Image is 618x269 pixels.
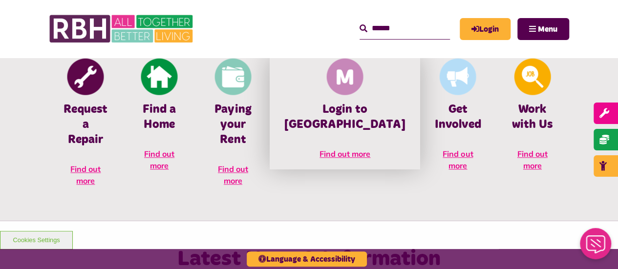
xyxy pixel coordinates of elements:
span: Find out more [517,149,548,170]
a: Looking For A Job Work with Us Find out more [495,57,569,181]
button: Language & Accessibility [247,251,367,267]
iframe: Netcall Web Assistant for live chat [574,225,618,269]
img: Find A Home [141,59,178,95]
span: Find out more [70,164,101,186]
a: Pay Rent Paying your Rent Find out more [196,57,270,196]
h4: Find a Home [137,102,182,132]
h4: Login to [GEOGRAPHIC_DATA] [284,102,405,132]
span: Find out more [443,149,473,170]
h4: Get Involved [435,102,481,132]
span: Find out more [320,149,370,159]
button: Navigation [517,18,569,40]
a: Get Involved Get Involved Find out more [420,57,495,181]
a: MyRBH [460,18,511,40]
a: Membership And Mutuality Login to [GEOGRAPHIC_DATA] Find out more [270,57,420,169]
img: Get Involved [440,59,476,95]
a: Find A Home Find a Home Find out more [123,57,196,181]
img: Report Repair [67,59,104,95]
img: Membership And Mutuality [327,59,363,95]
span: Find out more [144,149,174,170]
a: Report Repair Request a Repair Find out more [49,57,123,196]
h4: Paying your Rent [211,102,256,148]
h4: Request a Repair [64,102,108,148]
input: Search [360,18,450,39]
img: Looking For A Job [514,59,551,95]
span: Menu [538,25,557,33]
span: Find out more [218,164,248,186]
h4: Work with Us [510,102,554,132]
img: RBH [49,10,195,48]
img: Pay Rent [214,59,251,95]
